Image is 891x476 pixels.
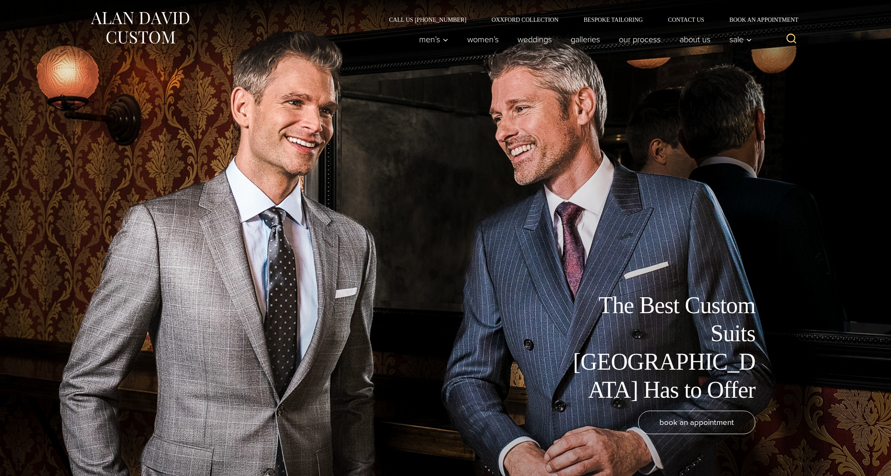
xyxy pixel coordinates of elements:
[659,416,734,428] span: book an appointment
[638,411,755,434] a: book an appointment
[717,17,801,23] a: Book an Appointment
[781,29,801,49] button: View Search Form
[90,9,190,46] img: Alan David Custom
[655,17,717,23] a: Contact Us
[508,31,561,48] a: weddings
[376,17,801,23] nav: Secondary Navigation
[571,17,655,23] a: Bespoke Tailoring
[419,35,448,44] span: Men’s
[729,35,752,44] span: Sale
[410,31,757,48] nav: Primary Navigation
[479,17,571,23] a: Oxxford Collection
[610,31,670,48] a: Our Process
[567,291,755,404] h1: The Best Custom Suits [GEOGRAPHIC_DATA] Has to Offer
[670,31,720,48] a: About Us
[561,31,610,48] a: Galleries
[376,17,479,23] a: Call Us [PHONE_NUMBER]
[458,31,508,48] a: Women’s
